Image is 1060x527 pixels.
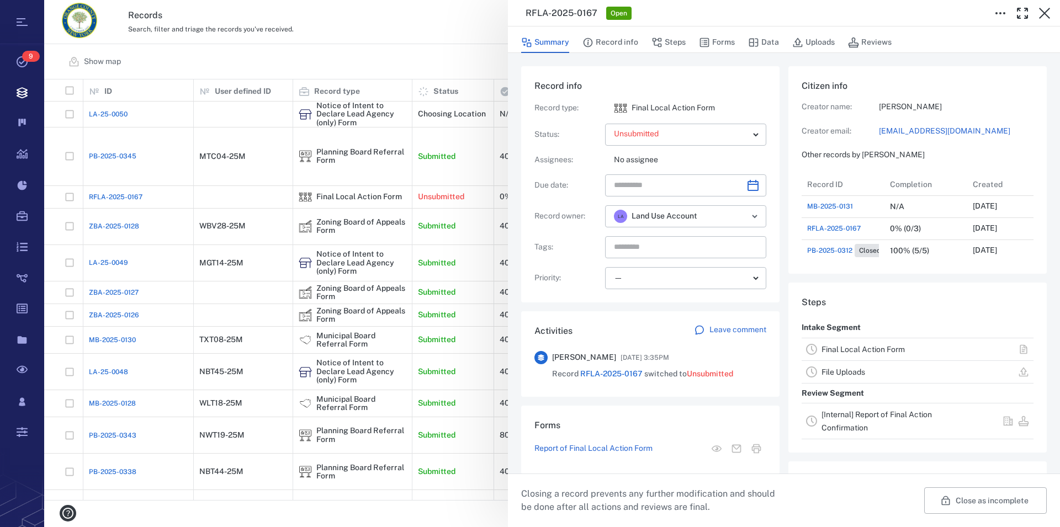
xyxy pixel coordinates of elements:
[614,272,749,284] div: —
[807,169,843,200] div: Record ID
[651,32,686,53] button: Steps
[521,406,780,483] div: FormsReport of Final Local Action FormView form in the stepMail formPrint form
[521,311,780,406] div: ActivitiesLeave comment[PERSON_NAME][DATE] 3:35PMRecord RFLA-2025-0167 switched toUnsubmitted
[694,324,766,338] a: Leave comment
[802,102,879,113] p: Creator name:
[879,102,1033,113] p: [PERSON_NAME]
[890,169,932,200] div: Completion
[521,32,569,53] button: Summary
[534,103,601,114] p: Record type :
[746,439,766,459] button: Print form
[534,180,601,191] p: Due date :
[632,211,697,222] span: Land Use Account
[973,245,997,256] p: [DATE]
[534,129,601,140] p: Status :
[857,246,883,255] span: Closed
[890,203,904,211] div: N/A
[727,439,746,459] button: Mail form
[534,242,601,253] p: Tags :
[989,2,1011,24] button: Toggle to Edit Boxes
[802,384,864,403] p: Review Segment
[788,66,1047,283] div: Citizen infoCreator name:[PERSON_NAME]Creator email:[EMAIL_ADDRESS][DOMAIN_NAME]Other records by ...
[973,223,997,234] p: [DATE]
[802,173,884,195] div: Record ID
[792,32,835,53] button: Uploads
[552,352,616,363] span: [PERSON_NAME]
[802,296,1033,309] h6: Steps
[614,102,627,115] div: Final Local Action Form
[973,169,1003,200] div: Created
[608,9,629,18] span: Open
[973,201,997,212] p: [DATE]
[614,210,627,223] div: L A
[687,369,733,378] span: Unsubmitted
[1011,2,1033,24] button: Toggle Fullscreen
[802,318,861,338] p: Intake Segment
[534,155,601,166] p: Assignees :
[707,439,727,459] button: View form in the step
[632,103,715,114] p: Final Local Action Form
[788,283,1047,461] div: StepsIntake SegmentFinal Local Action FormFile UploadsReview Segment[Internal] Report of Final Ac...
[552,369,733,380] span: Record switched to
[614,102,627,115] img: icon Final Local Action Form
[879,126,1033,137] a: [EMAIL_ADDRESS][DOMAIN_NAME]
[1033,2,1056,24] button: Close
[534,443,653,454] a: Report of Final Local Action Form
[924,487,1047,514] button: Close as incomplete
[802,150,1033,161] p: Other records by [PERSON_NAME]
[534,79,766,93] h6: Record info
[748,32,779,53] button: Data
[807,244,885,257] a: PB-2025-0312Closed
[967,173,1050,195] div: Created
[807,201,853,211] a: MB-2025-0131
[526,7,597,20] h3: RFLA-2025-0167
[821,368,865,376] a: File Uploads
[890,247,929,255] div: 100% (5/5)
[614,155,766,166] p: No assignee
[25,8,47,18] span: Help
[848,32,892,53] button: Reviews
[709,324,766,336] p: Leave comment
[821,410,932,432] a: [Internal] Report of Final Action Confirmation
[521,487,784,514] p: Closing a record prevents any further modification and should be done after all actions and revie...
[534,273,601,284] p: Priority :
[821,345,905,354] a: Final Local Action Form
[890,225,921,233] div: 0% (0/3)
[747,209,762,224] button: Open
[22,51,40,62] span: 9
[521,66,780,311] div: Record infoRecord type:icon Final Local Action FormFinal Local Action FormStatus:Assignees:No ass...
[582,32,638,53] button: Record info
[807,223,861,233] a: RFLA-2025-0167
[884,173,967,195] div: Completion
[534,324,573,338] h6: Activities
[807,246,852,255] span: PB-2025-0312
[534,211,601,222] p: Record owner :
[534,419,766,432] h6: Forms
[580,369,643,378] a: RFLA-2025-0167
[802,79,1033,93] h6: Citizen info
[614,129,749,140] p: Unsubmitted
[699,32,735,53] button: Forms
[742,174,764,196] button: Choose date
[621,351,669,364] span: [DATE] 3:35PM
[802,126,879,137] p: Creator email:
